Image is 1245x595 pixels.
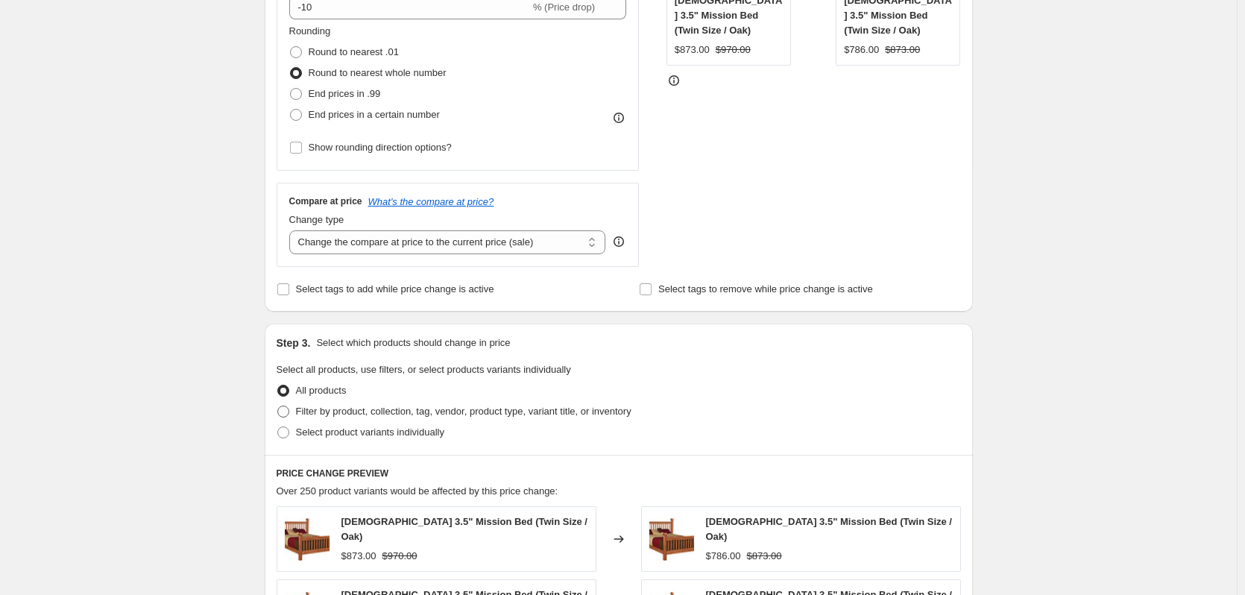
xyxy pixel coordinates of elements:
div: $873.00 [675,42,710,57]
span: End prices in a certain number [309,109,440,120]
strike: $970.00 [382,549,417,564]
button: What's the compare at price? [368,196,494,207]
span: Show rounding direction options? [309,142,452,153]
div: $786.00 [844,42,879,57]
div: help [611,234,626,249]
div: $786.00 [706,549,741,564]
span: Rounding [289,25,331,37]
strike: $873.00 [885,42,920,57]
strike: $970.00 [716,42,751,57]
span: Over 250 product variants would be affected by this price change: [277,485,558,497]
h3: Compare at price [289,195,362,207]
span: All products [296,385,347,396]
img: Amish_3.5_Mission_Bed_80x.jpg [649,517,694,561]
strike: $873.00 [747,549,782,564]
div: $873.00 [341,549,376,564]
span: Change type [289,214,344,225]
span: Select all products, use filters, or select products variants individually [277,364,571,375]
span: % (Price drop) [533,1,595,13]
span: [DEMOGRAPHIC_DATA] 3.5" Mission Bed (Twin Size / Oak) [706,516,952,542]
span: Round to nearest whole number [309,67,447,78]
p: Select which products should change in price [316,336,510,350]
span: Select tags to add while price change is active [296,283,494,295]
img: Amish_3.5_Mission_Bed_80x.jpg [285,517,330,561]
span: Filter by product, collection, tag, vendor, product type, variant title, or inventory [296,406,631,417]
span: Select product variants individually [296,426,444,438]
h6: PRICE CHANGE PREVIEW [277,467,961,479]
span: Round to nearest .01 [309,46,399,57]
span: [DEMOGRAPHIC_DATA] 3.5" Mission Bed (Twin Size / Oak) [341,516,587,542]
span: End prices in .99 [309,88,381,99]
h2: Step 3. [277,336,311,350]
span: Select tags to remove while price change is active [658,283,873,295]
